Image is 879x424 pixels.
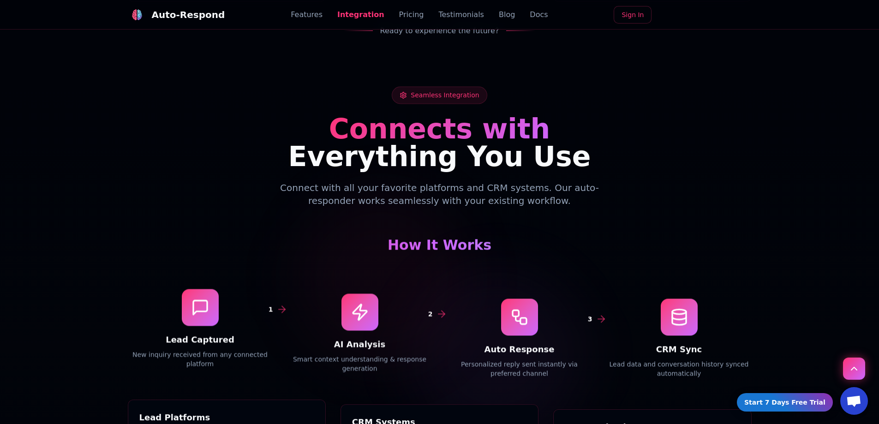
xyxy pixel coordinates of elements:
h3: How It Works [128,237,752,253]
p: Personalized reply sent instantly via preferred channel [447,359,592,378]
a: Start 7 Days Free Trial [737,393,833,412]
a: Sign In [614,6,652,24]
a: Blog [499,9,515,20]
p: Lead data and conversation history synced automatically [607,359,752,378]
h3: Lead Platforms [139,411,314,424]
span: Seamless Integration [411,90,479,100]
iframe: Sign in with Google Button [654,5,756,25]
a: Features [291,9,323,20]
div: Auto-Respond [152,8,225,21]
p: New inquiry received from any connected platform [128,350,273,368]
p: Smart context understanding & response generation [287,354,432,373]
div: 3 [585,313,596,324]
div: 1 [265,304,276,315]
a: Testimonials [438,9,484,20]
button: Scroll to top [843,358,865,380]
h4: AI Analysis [287,338,432,351]
a: Integration [337,9,384,20]
span: Ready to experience the future? [380,25,499,36]
a: Pricing [399,9,424,20]
h4: CRM Sync [607,343,752,356]
p: Connect with all your favorite platforms and CRM systems. Our auto-responder works seamlessly wit... [263,181,617,207]
img: Auto-Respond Logo [132,9,143,20]
a: Auto-Respond LogoAuto-Respond [128,6,225,24]
span: Everything You Use [288,140,591,173]
h4: Auto Response [447,343,592,356]
div: Open chat [840,387,868,415]
a: Docs [530,9,548,20]
span: Connects with [329,113,550,145]
h4: Lead Captured [128,333,273,346]
div: 2 [425,308,436,319]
